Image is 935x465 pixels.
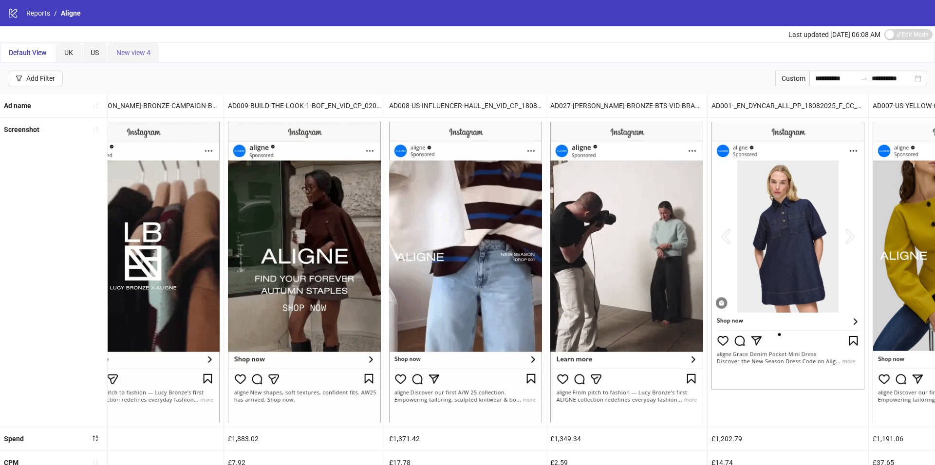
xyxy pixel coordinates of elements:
[92,102,99,109] span: sort-ascending
[8,71,63,86] button: Add Filter
[4,126,39,133] b: Screenshot
[385,427,546,450] div: £1,371.42
[26,74,55,82] div: Add Filter
[224,427,385,450] div: £1,883.02
[92,126,99,133] span: sort-ascending
[92,435,99,442] span: sort-descending
[16,75,22,82] span: filter
[550,122,703,422] img: Screenshot 120234011038320332
[546,427,707,450] div: £1,349.34
[546,94,707,117] div: AD027-[PERSON_NAME]-BRONZE-BTS-VID-BRAND_EN_VID_CP_12092025_F_CC_SC1_USP8_
[63,94,224,117] div: AD024-[PERSON_NAME]-BRONZE-CAMPAIGN-BRAND_EN_VID_CP_12092025_F_CC_SC1_USP8_
[64,49,73,56] span: UK
[24,8,52,19] a: Reports
[9,49,47,56] span: Default View
[54,8,57,19] li: /
[708,427,868,450] div: £1,202.79
[67,122,220,422] img: Screenshot 120234011036340332
[224,94,385,117] div: AD009-BUILD-THE-LOOK-1-BOF_EN_VID_CP_02092025_F_NSE_SC16_USP11_
[4,102,31,110] b: Ad name
[385,94,546,117] div: AD008-US-INFLUENCER-HAUL_EN_VID_CP_18082025_F_CC_SC10_USP11_AW26
[788,31,880,38] span: Last updated [DATE] 06:08 AM
[63,427,224,450] div: £2,009.12
[860,74,868,82] span: swap-right
[61,9,81,17] span: Aligne
[708,94,868,117] div: AD001-_EN_DYNCAR_ALL_PP_18082025_F_CC_SC15_None_DPA
[116,49,150,56] span: New view 4
[389,122,542,422] img: Screenshot 120232477340110332
[228,122,381,422] img: Screenshot 120234160984490332
[91,49,99,56] span: US
[775,71,809,86] div: Custom
[4,435,24,443] b: Spend
[860,74,868,82] span: to
[711,122,864,390] img: Screenshot 120232485258420332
